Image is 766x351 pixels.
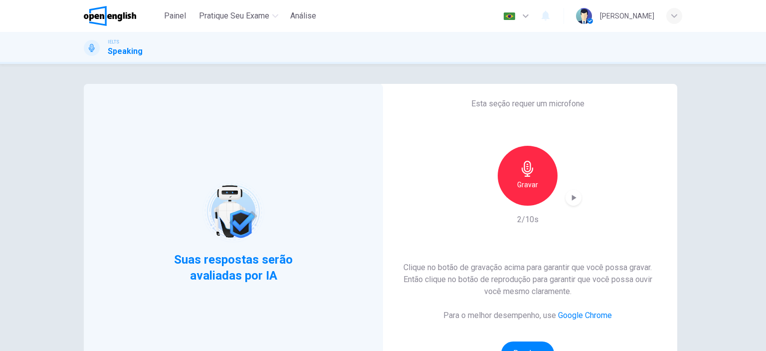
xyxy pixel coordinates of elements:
[576,8,592,24] img: Profile picture
[558,311,612,320] a: Google Chrome
[290,10,316,22] span: Análise
[394,262,661,298] h6: Clique no botão de gravação acima para garantir que você possa gravar. Então clique no botão de r...
[471,98,584,110] h6: Esta seção requer um microfone
[286,7,320,25] button: Análise
[159,7,191,25] button: Painel
[498,146,558,206] button: Gravar
[443,310,612,322] h6: Para o melhor desempenho, use
[503,12,516,20] img: pt
[108,45,143,57] h1: Speaking
[199,10,269,22] span: Pratique seu exame
[201,180,265,243] img: robot icon
[195,7,282,25] button: Pratique seu exame
[84,6,159,26] a: OpenEnglish logo
[600,10,654,22] div: [PERSON_NAME]
[517,179,538,191] h6: Gravar
[108,38,119,45] span: IELTS
[517,214,539,226] h6: 2/10s
[173,252,294,284] span: Suas respostas serão avaliadas por IA
[84,6,136,26] img: OpenEnglish logo
[164,10,186,22] span: Painel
